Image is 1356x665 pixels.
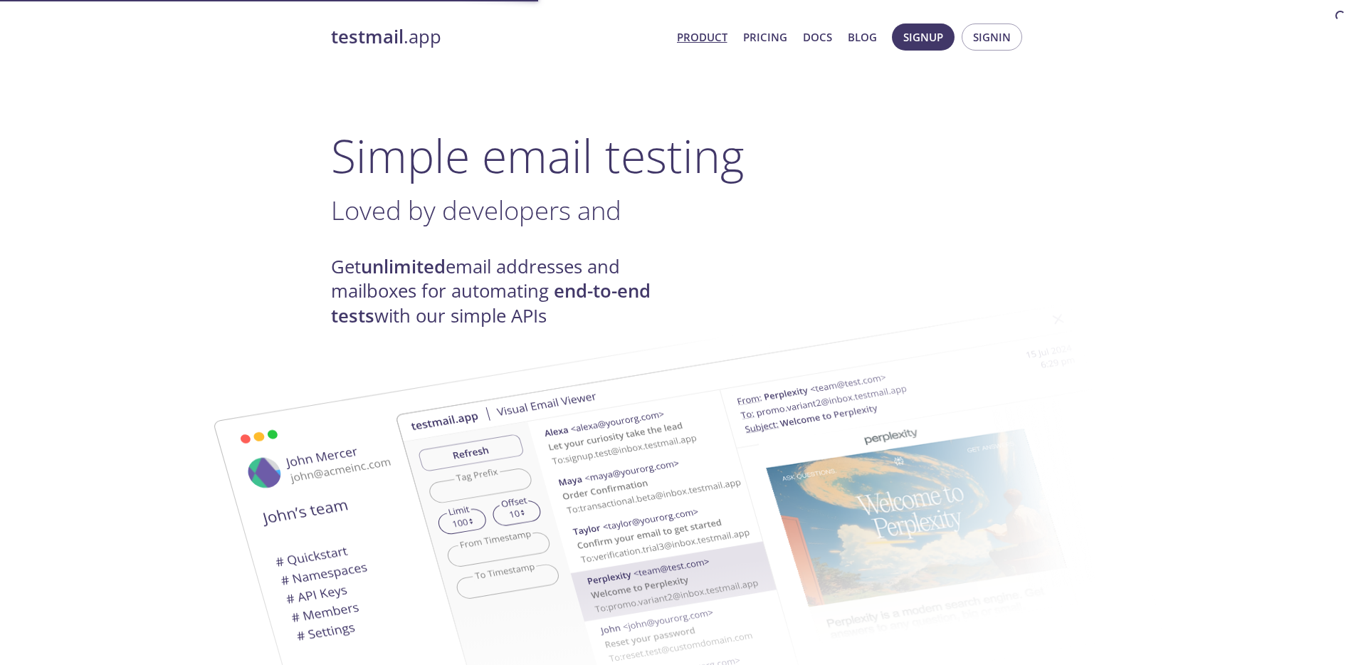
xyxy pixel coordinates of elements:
[331,128,1026,183] h1: Simple email testing
[331,192,621,228] span: Loved by developers and
[331,24,404,49] strong: testmail
[743,28,787,46] a: Pricing
[848,28,877,46] a: Blog
[677,28,727,46] a: Product
[331,25,666,49] a: testmail.app
[803,28,832,46] a: Docs
[962,23,1022,51] button: Signin
[973,28,1011,46] span: Signin
[361,254,446,279] strong: unlimited
[331,278,651,328] strong: end-to-end tests
[892,23,955,51] button: Signup
[903,28,943,46] span: Signup
[331,255,678,328] h4: Get email addresses and mailboxes for automating with our simple APIs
